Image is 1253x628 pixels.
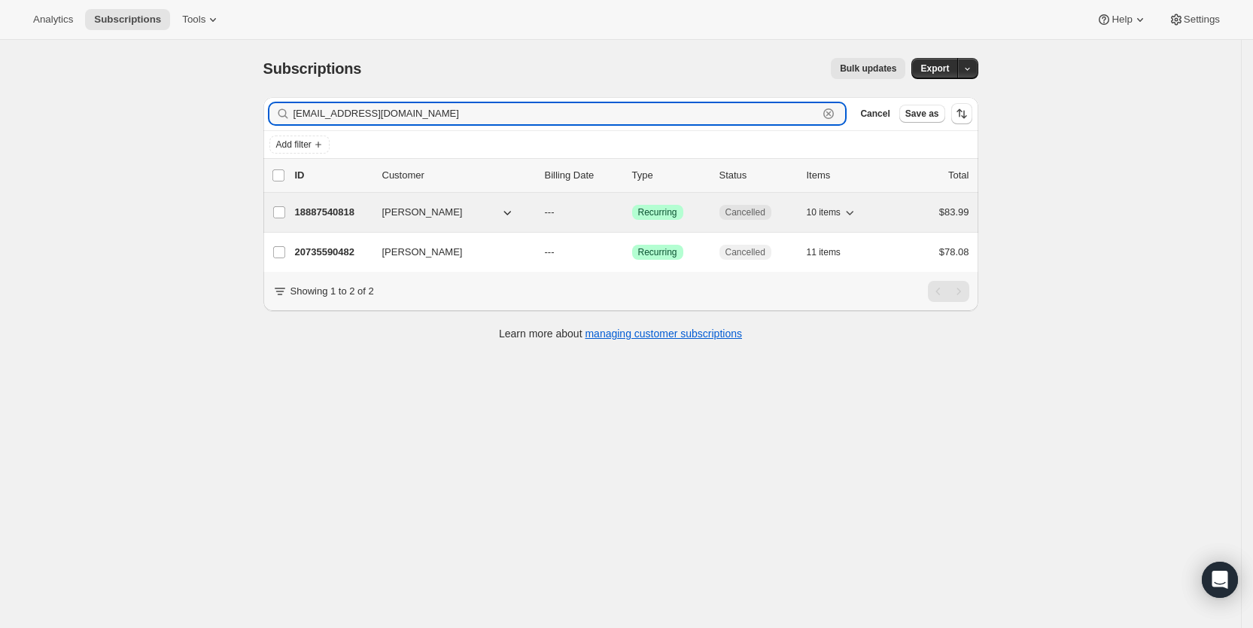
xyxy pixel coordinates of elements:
div: IDCustomerBilling DateTypeStatusItemsTotal [295,168,969,183]
span: 10 items [807,206,841,218]
a: managing customer subscriptions [585,328,742,340]
button: Save as [899,105,945,123]
button: Clear [821,106,836,121]
button: Bulk updates [831,58,905,79]
div: Type [632,168,707,183]
span: 11 items [807,246,841,258]
span: Help [1112,14,1132,26]
button: Tools [173,9,230,30]
p: ID [295,168,370,183]
div: Open Intercom Messenger [1202,562,1238,598]
span: Subscriptions [263,60,362,77]
div: 20735590482[PERSON_NAME]---SuccessRecurringCancelled11 items$78.08 [295,242,969,263]
span: Cancelled [725,206,765,218]
span: [PERSON_NAME] [382,205,463,220]
button: [PERSON_NAME] [373,200,524,224]
span: Tools [182,14,205,26]
div: Items [807,168,882,183]
p: Billing Date [545,168,620,183]
button: Analytics [24,9,82,30]
button: [PERSON_NAME] [373,240,524,264]
button: 10 items [807,202,857,223]
p: 18887540818 [295,205,370,220]
span: Recurring [638,246,677,258]
span: Cancel [860,108,890,120]
button: Settings [1160,9,1229,30]
span: Bulk updates [840,62,896,75]
p: 20735590482 [295,245,370,260]
span: [PERSON_NAME] [382,245,463,260]
button: Cancel [854,105,896,123]
nav: Pagination [928,281,969,302]
p: Total [948,168,969,183]
div: 18887540818[PERSON_NAME]---SuccessRecurringCancelled10 items$83.99 [295,202,969,223]
input: Filter subscribers [293,103,819,124]
span: $83.99 [939,206,969,218]
button: Sort the results [951,103,972,124]
span: Analytics [33,14,73,26]
button: Export [911,58,958,79]
button: Add filter [269,136,330,154]
span: Save as [905,108,939,120]
span: Subscriptions [94,14,161,26]
p: Customer [382,168,533,183]
p: Status [719,168,795,183]
span: Add filter [276,139,312,151]
p: Learn more about [499,326,742,341]
button: Help [1087,9,1156,30]
span: Export [920,62,949,75]
p: Showing 1 to 2 of 2 [290,284,374,299]
span: Recurring [638,206,677,218]
button: Subscriptions [85,9,170,30]
span: $78.08 [939,246,969,258]
span: Settings [1184,14,1220,26]
span: Cancelled [725,246,765,258]
span: --- [545,246,555,258]
button: 11 items [807,242,857,263]
span: --- [545,206,555,218]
